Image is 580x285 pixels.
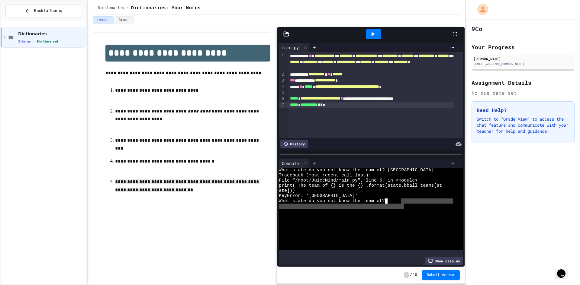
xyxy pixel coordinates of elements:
span: 10 [413,273,417,277]
span: No time set [37,40,59,43]
span: / [126,6,128,11]
div: Console [279,159,309,168]
div: My Account [471,2,490,16]
p: Switch to "Grade View" to access the chat feature and communicate with your teacher for help and ... [477,116,569,134]
h1: 9Co [472,24,482,33]
div: 5 [279,90,285,96]
h2: Your Progress [472,43,575,51]
span: What state do you not know the team of? [GEOGRAPHIC_DATA] [279,168,434,173]
div: main.py [279,44,302,51]
span: Back to Teams [34,8,62,14]
div: Show display [425,257,463,265]
div: 3 [279,78,285,84]
span: File "/root/JuiceMind/main.py", line 6, in <module> [279,178,417,183]
div: Console [279,160,302,166]
div: 4 [279,84,285,90]
h3: Need Help? [477,106,569,114]
button: Grade [115,16,134,24]
div: 2 [279,71,285,78]
span: Dictionaries [18,31,85,36]
div: 6 [279,96,285,102]
div: No due date set [472,89,575,97]
span: Submit Answer [427,273,455,277]
div: main.py [279,43,309,52]
span: What state do you not know the team of? [279,198,385,204]
span: Dictionaries: Your Notes [131,5,200,12]
button: Submit Answer [422,270,460,280]
span: - [404,272,409,278]
div: History [280,140,308,148]
span: print("The team of {} is the {}".format(state,bball_teams[st [279,183,442,188]
iframe: chat widget [555,261,574,279]
span: Traceback (most recent call last): [279,173,371,178]
span: Dictionaries [98,6,124,11]
div: 7 [279,102,285,108]
span: KeyError: '[GEOGRAPHIC_DATA]' [279,193,358,198]
div: [PERSON_NAME] [473,56,573,62]
button: Back to Teams [5,4,81,17]
button: Lesson [93,16,114,24]
span: 3 items [18,40,31,43]
span: • [33,39,34,44]
h2: Assignment Details [472,78,575,87]
div: [EMAIL_ADDRESS][DOMAIN_NAME] [473,62,573,66]
div: 1 [279,53,285,71]
span: / [410,273,412,277]
span: ate])) [279,188,295,193]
